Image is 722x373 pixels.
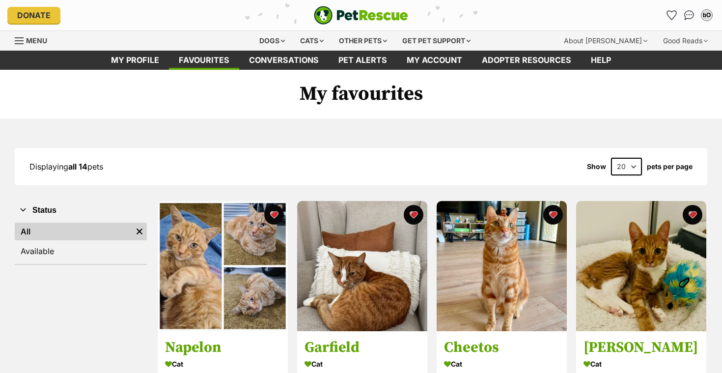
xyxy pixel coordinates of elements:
[683,205,702,225] button: favourite
[437,201,567,331] img: Cheetos
[158,201,288,331] img: Napelon
[15,31,54,49] a: Menu
[444,339,559,357] h3: Cheetos
[252,31,292,51] div: Dogs
[395,31,477,51] div: Get pet support
[702,10,712,20] div: bO
[329,51,397,70] a: Pet alerts
[444,357,559,372] div: Cat
[404,205,423,225] button: favourite
[557,31,654,51] div: About [PERSON_NAME]
[132,223,147,240] a: Remove filter
[332,31,394,51] div: Other pets
[293,31,331,51] div: Cats
[587,163,606,171] span: Show
[314,6,408,25] a: PetRescue
[169,51,239,70] a: Favourites
[699,7,715,23] button: My account
[314,6,408,25] img: logo-e224e6f780fb5917bec1dbf3a21bbac754714ae5b6737aabdf751b685950b380.svg
[297,201,427,331] img: Garfield
[543,205,563,225] button: favourite
[15,223,132,240] a: All
[305,357,420,372] div: Cat
[101,51,169,70] a: My profile
[15,242,147,260] a: Available
[397,51,472,70] a: My account
[165,357,280,372] div: Cat
[15,221,147,264] div: Status
[647,163,693,171] label: pets per page
[576,201,706,331] img: Jay Jay
[664,7,715,23] ul: Account quick links
[664,7,679,23] a: Favourites
[264,205,284,225] button: favourite
[472,51,581,70] a: Adopter resources
[15,204,147,217] button: Status
[684,10,694,20] img: chat-41dd97257d64d25036548639549fe6c8038ab92f7586957e7f3b1b290dea8141.svg
[656,31,715,51] div: Good Reads
[581,51,621,70] a: Help
[165,339,280,357] h3: Napelon
[68,162,87,172] strong: all 14
[29,162,103,172] span: Displaying pets
[583,357,699,372] div: Cat
[239,51,329,70] a: conversations
[26,36,47,45] span: Menu
[305,339,420,357] h3: Garfield
[7,7,60,24] a: Donate
[583,339,699,357] h3: [PERSON_NAME]
[681,7,697,23] a: Conversations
